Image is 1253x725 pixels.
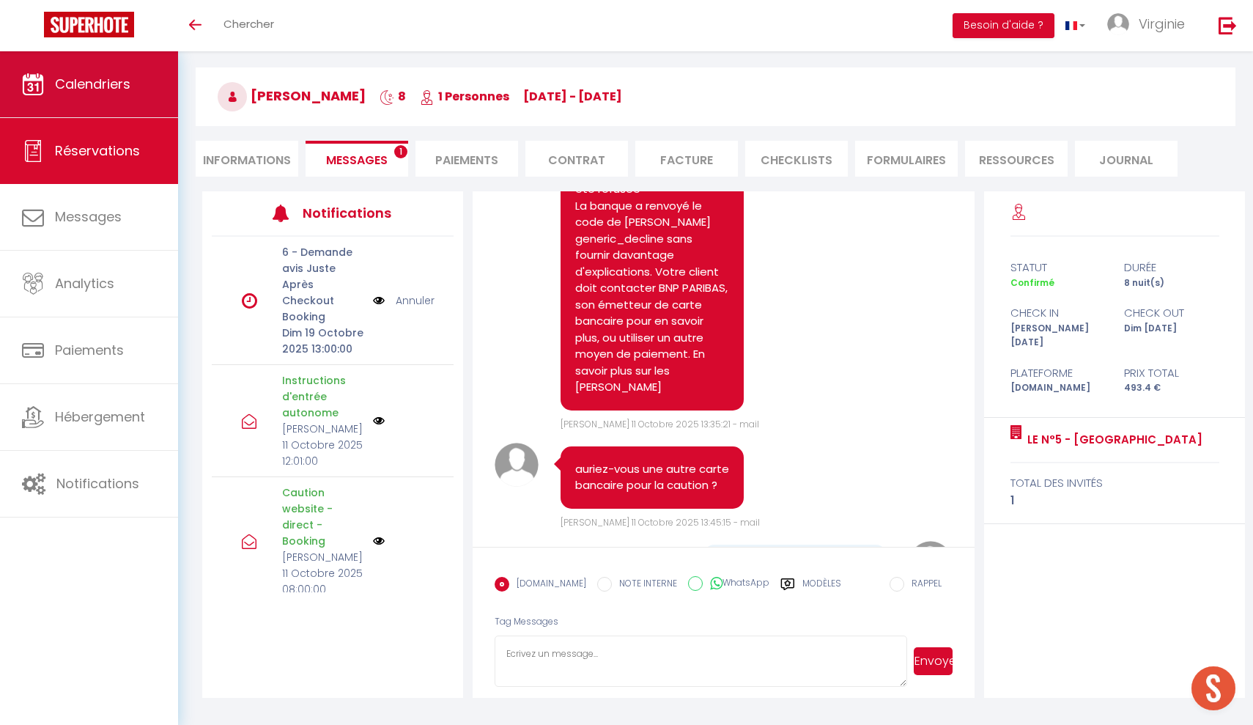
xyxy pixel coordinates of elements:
[303,196,403,229] h3: Notifications
[415,141,518,177] li: Paiements
[953,13,1054,38] button: Besoin d'aide ?
[1191,666,1235,710] div: Ouvrir le chat
[509,577,586,593] label: [DOMAIN_NAME]
[56,474,139,493] span: Notifications
[55,408,145,426] span: Hébergement
[1115,304,1228,322] div: check out
[55,274,114,292] span: Analytics
[373,535,385,547] img: NO IMAGE
[914,647,953,675] button: Envoyer
[1075,141,1178,177] li: Journal
[1219,16,1237,34] img: logout
[904,577,942,593] label: RAPPEL
[495,615,558,628] span: Tag Messages
[380,88,406,105] span: 8
[1115,276,1228,290] div: 8 nuit(s)
[55,207,122,226] span: Messages
[1001,304,1115,322] div: check in
[561,418,759,430] span: [PERSON_NAME] 11 Octobre 2025 13:35:21 - mail
[1115,322,1228,350] div: Dim [DATE]
[495,443,539,487] img: avatar.png
[1115,364,1228,382] div: Prix total
[55,341,124,359] span: Paiements
[373,292,385,309] img: NO IMAGE
[745,141,848,177] li: CHECKLISTS
[561,516,760,529] span: [PERSON_NAME] 11 Octobre 2025 13:45:15 - mail
[282,372,363,421] p: Instructions d'entrée autonome
[44,12,134,37] img: Super Booking
[1022,431,1202,449] a: Le N°5 - [GEOGRAPHIC_DATA]
[1115,259,1228,276] div: durée
[282,421,363,469] p: [PERSON_NAME] 11 Octobre 2025 12:01:00
[394,145,407,158] span: 1
[55,75,130,93] span: Calendriers
[703,576,769,592] label: WhatsApp
[373,415,385,427] img: NO IMAGE
[525,141,628,177] li: Contrat
[420,88,509,105] span: 1 Personnes
[1010,492,1219,509] div: 1
[1001,259,1115,276] div: statut
[1001,322,1115,350] div: [PERSON_NAME] [DATE]
[1107,13,1129,35] img: ...
[635,141,738,177] li: Facture
[396,292,435,309] a: Annuler
[196,141,298,177] li: Informations
[55,141,140,160] span: Réservations
[282,549,363,597] p: [PERSON_NAME] 11 Octobre 2025 08:00:00
[326,152,388,169] span: Messages
[523,88,622,105] span: [DATE] - [DATE]
[282,325,363,357] p: Dim 19 Octobre 2025 13:00:00
[575,461,729,494] pre: auriez-vous une autre carte bancaire pour la caution ?
[909,541,953,585] img: avatar.png
[1001,364,1115,382] div: Plateforme
[1010,474,1219,492] div: total des invités
[1139,15,1185,33] span: Virginie
[1001,381,1115,395] div: [DOMAIN_NAME]
[218,87,366,105] span: [PERSON_NAME]
[1115,381,1228,395] div: 493.4 €
[965,141,1068,177] li: Ressources
[612,577,677,593] label: NOTE INTERNE
[575,66,729,396] pre: 300,00 € EUR Échoué Débité à [EMAIL_ADDRESS][DOMAIN_NAME] La tentative de paiement par MasterCard...
[855,141,958,177] li: FORMULAIRES
[802,577,841,603] label: Modèles
[223,16,274,32] span: Chercher
[1010,276,1054,289] span: Confirmé
[282,485,363,549] p: Caution website - direct - Booking
[282,244,363,325] p: 6 - Demande avis Juste Après Checkout Booking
